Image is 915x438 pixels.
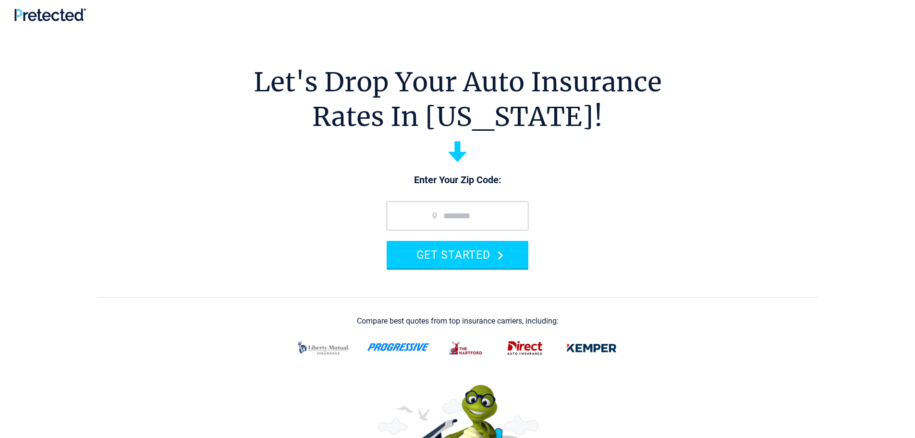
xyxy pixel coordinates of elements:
img: progressive [367,343,431,351]
img: thehartford [443,336,490,361]
h1: Let's Drop Your Auto Insurance Rates In [US_STATE]! [254,65,662,134]
button: GET STARTED [387,241,528,268]
img: kemper [560,336,623,361]
img: Pretected Logo [14,8,86,21]
div: Compare best quotes from top insurance carriers, including: [357,317,559,325]
img: liberty [292,336,355,361]
img: direct [501,336,549,361]
p: Enter Your Zip Code: [377,174,538,187]
input: zip code [387,201,528,230]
